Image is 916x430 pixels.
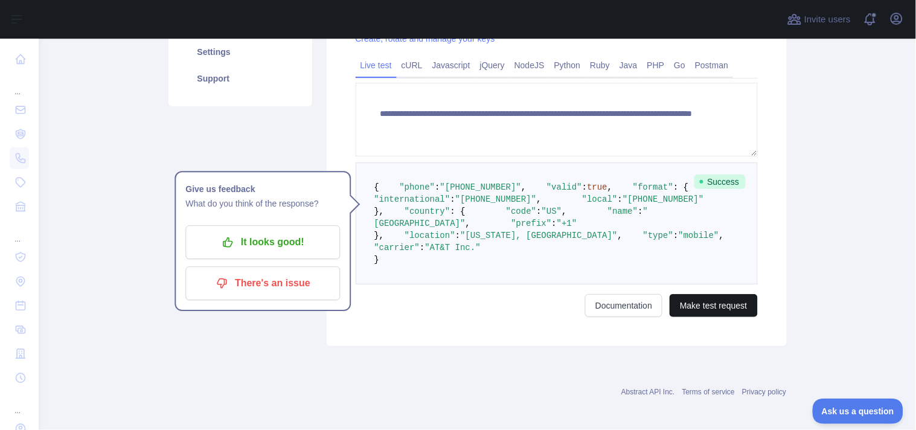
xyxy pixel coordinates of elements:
[546,182,582,192] span: "valid"
[642,56,670,75] a: PHP
[185,197,340,211] p: What do you think of the response?
[623,194,703,204] span: "[PHONE_NUMBER]"
[10,220,29,244] div: ...
[185,267,340,301] button: There's an issue
[669,56,690,75] a: Go
[582,182,587,192] span: :
[425,243,481,252] span: "AT&T Inc."
[10,391,29,416] div: ...
[742,388,786,396] a: Privacy policy
[194,274,331,294] p: There's an issue
[521,182,526,192] span: ,
[455,231,460,240] span: :
[719,231,724,240] span: ,
[460,231,617,240] span: "[US_STATE], [GEOGRAPHIC_DATA]"
[582,194,618,204] span: "local"
[428,56,475,75] a: Javascript
[374,231,385,240] span: },
[552,219,557,228] span: :
[673,231,678,240] span: :
[510,56,549,75] a: NodeJS
[374,194,450,204] span: "international"
[374,243,420,252] span: "carrier"
[785,10,853,29] button: Invite users
[557,219,577,228] span: "+1"
[643,231,673,240] span: "type"
[400,182,435,192] span: "phone"
[536,194,541,204] span: ,
[450,194,455,204] span: :
[618,194,623,204] span: :
[435,182,440,192] span: :
[405,231,455,240] span: "location"
[194,233,331,253] p: It looks good!
[673,182,688,192] span: : {
[356,56,397,75] a: Live test
[615,56,642,75] a: Java
[511,219,551,228] span: "prefix"
[804,13,851,27] span: Invite users
[607,182,612,192] span: ,
[356,34,495,43] a: Create, rotate and manage your keys
[536,207,541,216] span: :
[670,294,757,317] button: Make test request
[183,39,298,65] a: Settings
[585,294,662,317] a: Documentation
[542,207,562,216] span: "US"
[679,231,719,240] span: "mobile"
[587,182,607,192] span: true
[506,207,536,216] span: "code"
[633,182,673,192] span: "format"
[562,207,566,216] span: ,
[405,207,450,216] span: "country"
[440,182,521,192] span: "[PHONE_NUMBER]"
[455,194,536,204] span: "[PHONE_NUMBER]"
[585,56,615,75] a: Ruby
[607,207,638,216] span: "name"
[374,255,379,265] span: }
[420,243,424,252] span: :
[10,72,29,97] div: ...
[374,182,379,192] span: {
[185,182,340,197] h1: Give us feedback
[638,207,642,216] span: :
[466,219,470,228] span: ,
[621,388,675,396] a: Abstract API Inc.
[813,399,904,424] iframe: Toggle Customer Support
[549,56,586,75] a: Python
[694,175,746,189] span: Success
[185,226,340,260] button: It looks good!
[374,207,385,216] span: },
[682,388,735,396] a: Terms of service
[397,56,428,75] a: cURL
[618,231,623,240] span: ,
[475,56,510,75] a: jQuery
[183,65,298,92] a: Support
[690,56,733,75] a: Postman
[450,207,466,216] span: : {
